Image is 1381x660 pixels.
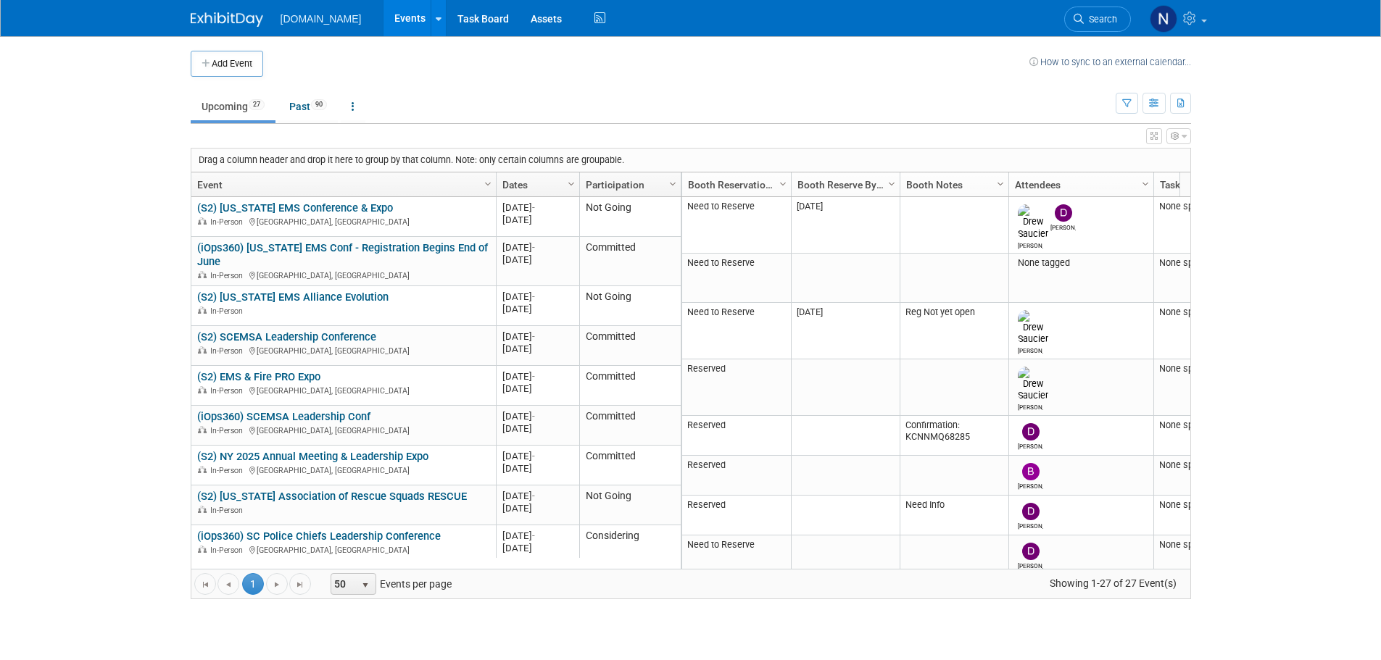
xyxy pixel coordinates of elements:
[197,424,489,436] div: [GEOGRAPHIC_DATA], [GEOGRAPHIC_DATA]
[480,172,496,194] a: Column Settings
[197,464,489,476] div: [GEOGRAPHIC_DATA], [GEOGRAPHIC_DATA]
[311,99,327,110] span: 90
[197,530,441,543] a: (iOps360) SC Police Chiefs Leadership Conference
[502,542,573,554] div: [DATE]
[197,215,489,227] div: [GEOGRAPHIC_DATA], [GEOGRAPHIC_DATA]
[217,573,239,595] a: Go to the previous page
[992,172,1008,194] a: Column Settings
[1159,201,1235,212] div: None specified
[682,535,791,575] td: Need to Reserve
[579,485,681,525] td: Not Going
[682,496,791,535] td: Reserved
[191,149,1190,172] div: Drag a column header and drop it here to group by that column. Note: only certain columns are gro...
[565,178,577,190] span: Column Settings
[682,254,791,303] td: Need to Reserve
[197,291,389,304] a: (S2) [US_STATE] EMS Alliance Evolution
[194,573,216,595] a: Go to the first page
[198,386,207,393] img: In-Person Event
[502,254,573,266] div: [DATE]
[775,172,791,194] a: Column Settings
[197,330,376,343] a: (S2) SCEMSA Leadership Conference
[900,416,1008,456] td: Confirmation: KCNNMQ68285
[197,543,489,556] div: [GEOGRAPHIC_DATA], [GEOGRAPHIC_DATA]
[199,579,211,590] span: Go to the first page
[1022,543,1040,560] img: Dave/Rob .
[1029,57,1191,67] a: How to sync to an external calendar...
[502,422,573,435] div: [DATE]
[210,506,247,515] span: In-Person
[482,178,494,190] span: Column Settings
[197,269,489,281] div: [GEOGRAPHIC_DATA], [GEOGRAPHIC_DATA]
[223,579,234,590] span: Go to the previous page
[1018,560,1043,569] div: Dave/Rob .
[1159,419,1235,431] div: None specified
[1018,240,1043,249] div: Drew Saucier
[242,573,264,595] span: 1
[900,303,1008,359] td: Reg Not yet open
[198,346,207,354] img: In-Person Event
[1022,463,1040,480] img: Brian Lawless
[1160,172,1231,197] a: Tasks
[278,93,338,120] a: Past90
[886,178,897,190] span: Column Settings
[210,217,247,227] span: In-Person
[197,201,393,214] a: (S2) [US_STATE] EMS Conference & Expo
[502,241,573,254] div: [DATE]
[249,99,265,110] span: 27
[579,326,681,366] td: Committed
[502,410,573,422] div: [DATE]
[532,331,535,342] span: -
[532,242,535,253] span: -
[688,172,781,197] a: Booth Reservation Status
[579,446,681,485] td: Committed
[579,237,681,286] td: Committed
[502,303,573,315] div: [DATE]
[210,306,247,316] span: In-Person
[1159,257,1235,269] div: None specified
[682,303,791,359] td: Need to Reserve
[579,406,681,446] td: Committed
[502,172,570,197] a: Dates
[198,506,207,513] img: In-Person Event
[532,411,535,422] span: -
[1064,7,1131,32] a: Search
[1055,204,1072,222] img: Dave/Rob .
[197,450,428,463] a: (S2) NY 2025 Annual Meeting & Leadership Expo
[586,172,671,197] a: Participation
[1022,503,1040,520] img: Dave/Rob .
[1014,257,1148,269] div: None tagged
[682,456,791,496] td: Reserved
[1159,363,1235,375] div: None specified
[289,573,311,595] a: Go to the last page
[1150,5,1177,33] img: Nicholas Fischer
[665,172,681,194] a: Column Settings
[197,241,488,268] a: (iOps360) [US_STATE] EMS Conf - Registration Begins End of June
[502,462,573,475] div: [DATE]
[331,574,356,594] span: 50
[579,286,681,326] td: Not Going
[1140,178,1151,190] span: Column Settings
[1018,204,1048,239] img: Drew Saucier
[191,12,263,27] img: ExhibitDay
[1050,222,1076,231] div: Dave/Rob .
[502,450,573,462] div: [DATE]
[791,197,900,254] td: [DATE]
[579,197,681,237] td: Not Going
[900,496,1008,535] td: Need Info
[198,306,207,314] img: In-Person Event
[1022,423,1040,440] img: Dave/Rob .
[532,202,535,213] span: -
[1159,306,1235,318] div: None specified
[502,201,573,214] div: [DATE]
[281,13,362,25] span: [DOMAIN_NAME]
[210,546,247,555] span: In-Person
[532,530,535,541] span: -
[502,502,573,514] div: [DATE]
[198,546,207,553] img: In-Person Event
[210,271,247,280] span: In-Person
[884,172,900,194] a: Column Settings
[532,451,535,461] span: -
[197,490,467,503] a: (S2) [US_STATE] Association of Rescue Squads RESCUE
[532,371,535,382] span: -
[682,359,791,416] td: Reserved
